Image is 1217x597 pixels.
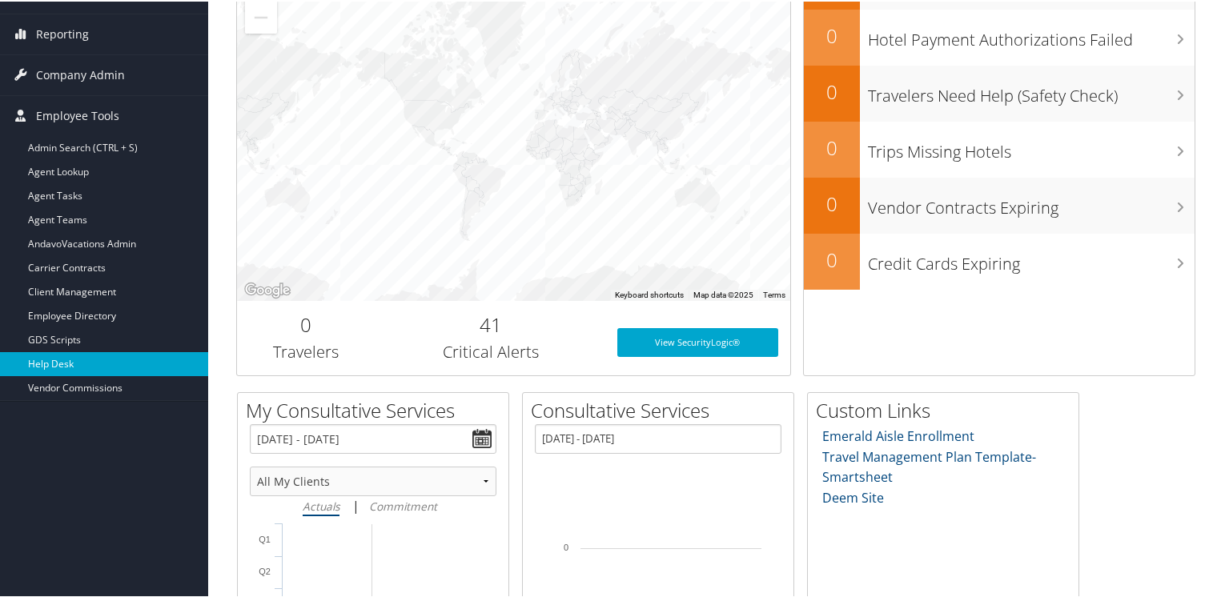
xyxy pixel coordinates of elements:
h3: Critical Alerts [388,339,594,362]
a: 0Credit Cards Expiring [804,232,1195,288]
h2: 0 [249,310,363,337]
button: Keyboard shortcuts [615,288,684,299]
a: 0Travelers Need Help (Safety Check) [804,64,1195,120]
span: Map data ©2025 [693,289,753,298]
h2: My Consultative Services [246,395,508,423]
h3: Travelers Need Help (Safety Check) [868,75,1195,106]
a: Open this area in Google Maps (opens a new window) [241,278,294,299]
i: Commitment [369,497,437,512]
h2: 0 [804,77,860,104]
h3: Credit Cards Expiring [868,243,1195,274]
a: Travel Management Plan Template- Smartsheet [822,447,1036,485]
h2: 0 [804,133,860,160]
a: Emerald Aisle Enrollment [822,426,974,443]
a: 0Trips Missing Hotels [804,120,1195,176]
h3: Trips Missing Hotels [868,131,1195,162]
h2: Custom Links [816,395,1078,423]
span: Company Admin [36,54,125,94]
tspan: Q2 [259,565,271,575]
a: Deem Site [822,487,884,505]
tspan: 0 [564,541,568,551]
a: View SecurityLogic® [617,327,777,355]
h3: Vendor Contracts Expiring [868,187,1195,218]
h3: Travelers [249,339,363,362]
span: Reporting [36,13,89,53]
a: Terms (opens in new tab) [763,289,785,298]
tspan: Q1 [259,533,271,543]
div: | [250,495,496,515]
a: 0Hotel Payment Authorizations Failed [804,8,1195,64]
img: Google [241,278,294,299]
i: Actuals [303,497,339,512]
h2: 41 [388,310,594,337]
h2: 0 [804,21,860,48]
a: 0Vendor Contracts Expiring [804,176,1195,232]
span: Employee Tools [36,94,119,134]
h2: 0 [804,245,860,272]
h2: Consultative Services [531,395,793,423]
h2: 0 [804,189,860,216]
h3: Hotel Payment Authorizations Failed [868,19,1195,50]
